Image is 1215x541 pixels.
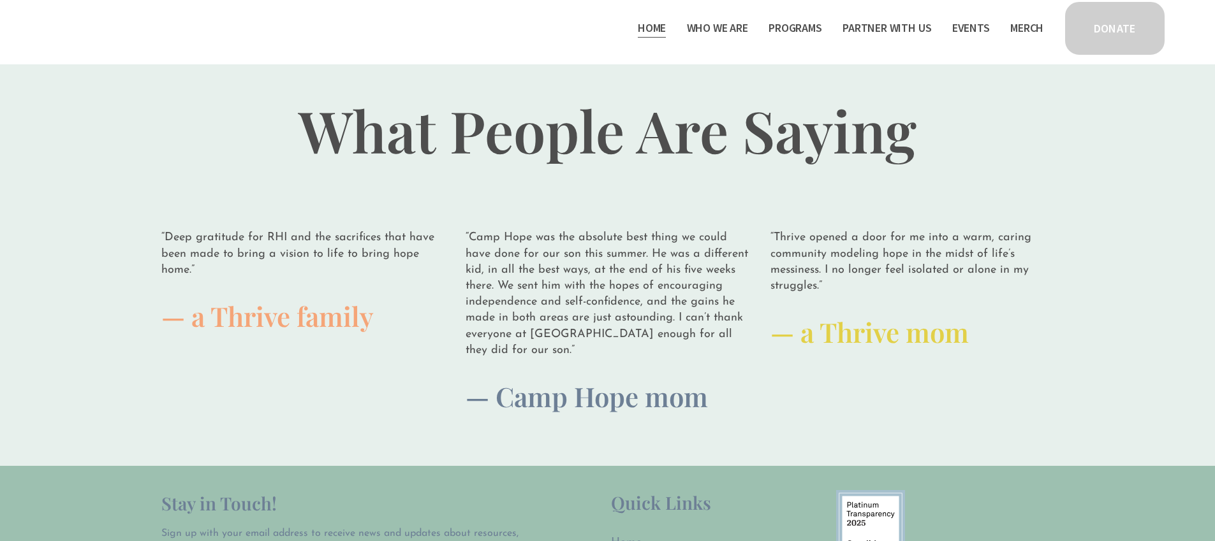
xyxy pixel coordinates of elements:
[687,18,748,38] a: folder dropdown
[952,18,990,38] a: Events
[1010,18,1043,38] a: Merch
[770,314,969,350] span: — a Thrive mom
[161,96,1054,164] h1: What People Are Saying
[466,230,749,359] p: “Camp Hope was the absolute best thing we could have done for our son this summer. He was a diffe...
[611,491,711,514] span: Quick Links
[687,19,748,38] span: Who We Are
[638,18,666,38] a: Home
[769,18,822,38] a: folder dropdown
[161,230,445,278] p: “Deep gratitude for RHI and the sacrifices that have been made to bring a vision to life to bring...
[843,19,931,38] span: Partner With Us
[769,19,822,38] span: Programs
[161,490,529,517] h2: Stay in Touch!
[466,379,708,414] span: — Camp Hope mom
[161,298,374,334] span: — a Thrive family
[843,18,931,38] a: folder dropdown
[770,230,1054,294] p: “Thrive opened a door for me into a warm, caring community modeling hope in the midst of life’s m...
